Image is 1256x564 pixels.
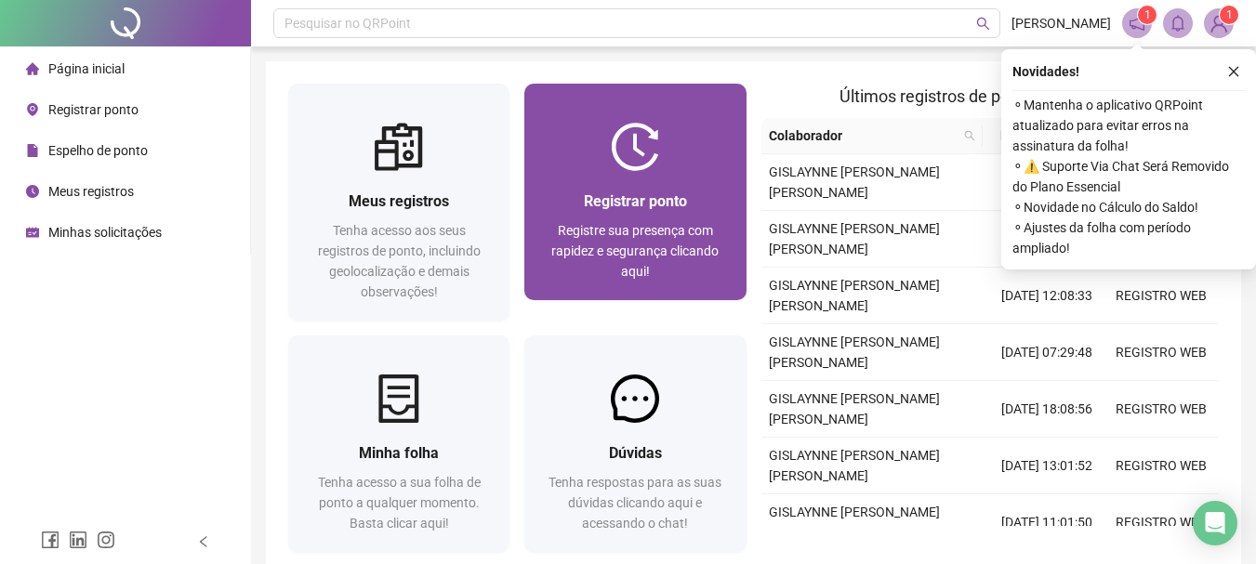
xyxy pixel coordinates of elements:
span: Meus registros [48,184,134,199]
td: REGISTRO WEB [1104,381,1219,438]
sup: 1 [1138,6,1157,24]
span: Minha folha [359,444,439,462]
span: GISLAYNNE [PERSON_NAME] [PERSON_NAME] [769,448,940,483]
span: Página inicial [48,61,125,76]
td: REGISTRO WEB [1104,438,1219,494]
span: GISLAYNNE [PERSON_NAME] [PERSON_NAME] [769,164,940,200]
span: [PERSON_NAME] [1011,13,1111,33]
td: [DATE] 11:07:56 [990,154,1104,211]
span: Registre sua presença com rapidez e segurança clicando aqui! [551,223,719,279]
span: environment [26,103,39,116]
td: REGISTRO WEB [1104,268,1219,324]
sup: Atualize o seu contato no menu Meus Dados [1220,6,1238,24]
span: linkedin [69,531,87,549]
span: file [26,144,39,157]
span: bell [1170,15,1186,32]
span: Tenha acesso aos seus registros de ponto, incluindo geolocalização e demais observações! [318,223,481,299]
span: clock-circle [26,185,39,198]
span: Data/Hora [990,125,1071,146]
td: [DATE] 13:01:52 [990,438,1104,494]
td: [DATE] 12:08:33 [990,268,1104,324]
span: GISLAYNNE [PERSON_NAME] [PERSON_NAME] [769,221,940,256]
span: Tenha respostas para as suas dúvidas clicando aqui e acessando o chat! [549,475,721,531]
span: notification [1129,15,1145,32]
td: [DATE] 07:29:48 [990,324,1104,381]
span: GISLAYNNE [PERSON_NAME] [PERSON_NAME] [769,505,940,540]
span: Últimos registros de ponto sincronizados [840,86,1140,106]
span: facebook [41,531,59,549]
span: left [197,535,210,548]
span: GISLAYNNE [PERSON_NAME] [PERSON_NAME] [769,391,940,426]
img: 90490 [1205,9,1233,37]
span: 1 [1226,8,1233,21]
span: search [964,130,975,141]
span: home [26,62,39,75]
span: instagram [97,531,115,549]
span: ⚬ Ajustes da folha com período ampliado! [1012,217,1245,258]
span: 1 [1144,8,1151,21]
span: search [976,17,990,31]
span: Espelho de ponto [48,143,148,158]
span: close [1227,65,1240,78]
td: REGISTRO WEB [1104,494,1219,551]
td: [DATE] 11:01:50 [990,494,1104,551]
span: Tenha acesso a sua folha de ponto a qualquer momento. Basta clicar aqui! [318,475,481,531]
span: Registrar ponto [48,102,139,117]
span: ⚬ Mantenha o aplicativo QRPoint atualizado para evitar erros na assinatura da folha! [1012,95,1245,156]
td: [DATE] 18:11:22 [990,211,1104,268]
span: Dúvidas [609,444,662,462]
a: Registrar pontoRegistre sua presença com rapidez e segurança clicando aqui! [524,84,746,300]
span: Meus registros [349,192,449,210]
a: DúvidasTenha respostas para as suas dúvidas clicando aqui e acessando o chat! [524,335,746,552]
a: Meus registrosTenha acesso aos seus registros de ponto, incluindo geolocalização e demais observa... [288,84,509,321]
span: GISLAYNNE [PERSON_NAME] [PERSON_NAME] [769,334,940,370]
span: ⚬ ⚠️ Suporte Via Chat Será Removido do Plano Essencial [1012,156,1245,197]
span: GISLAYNNE [PERSON_NAME] [PERSON_NAME] [769,278,940,313]
span: schedule [26,226,39,239]
a: Minha folhaTenha acesso a sua folha de ponto a qualquer momento. Basta clicar aqui! [288,335,509,552]
span: Colaborador [769,125,958,146]
th: Data/Hora [983,118,1093,154]
td: [DATE] 18:08:56 [990,381,1104,438]
span: Novidades ! [1012,61,1079,82]
span: ⚬ Novidade no Cálculo do Saldo! [1012,197,1245,217]
td: REGISTRO WEB [1104,324,1219,381]
span: Registrar ponto [584,192,687,210]
span: Minhas solicitações [48,225,162,240]
div: Open Intercom Messenger [1193,501,1237,545]
span: search [960,122,979,150]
